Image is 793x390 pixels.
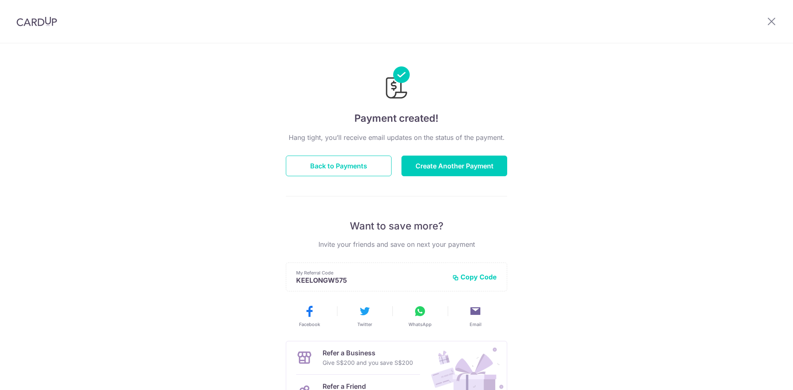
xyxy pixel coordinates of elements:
[357,321,372,328] span: Twitter
[296,276,446,284] p: KEELONGW575
[401,156,507,176] button: Create Another Payment
[452,273,497,281] button: Copy Code
[286,132,507,142] p: Hang tight, you’ll receive email updates on the status of the payment.
[323,348,413,358] p: Refer a Business
[470,321,482,328] span: Email
[396,305,444,328] button: WhatsApp
[299,321,320,328] span: Facebook
[340,305,389,328] button: Twitter
[296,269,446,276] p: My Referral Code
[451,305,500,328] button: Email
[286,111,507,126] h4: Payment created!
[286,239,507,249] p: Invite your friends and save on next your payment
[286,220,507,233] p: Want to save more?
[408,321,432,328] span: WhatsApp
[17,17,57,26] img: CardUp
[323,358,413,368] p: Give S$200 and you save S$200
[285,305,334,328] button: Facebook
[383,66,410,101] img: Payments
[286,156,392,176] button: Back to Payments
